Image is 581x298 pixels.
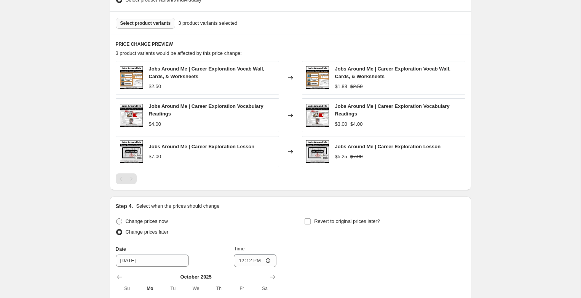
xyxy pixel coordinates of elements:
input: 12:00 [234,254,276,267]
div: $4.00 [149,120,161,128]
span: 3 product variants selected [178,19,237,27]
img: slide1_2d12df29-21fd-43c2-87fe-9e794a75e6b5_80x.png [120,140,143,163]
nav: Pagination [116,173,137,184]
h6: PRICE CHANGE PREVIEW [116,41,465,47]
button: Show previous month, September 2025 [114,272,125,282]
button: Show next month, November 2025 [267,272,278,282]
span: Change prices now [126,218,168,224]
span: Jobs Around Me | Career Exploration Vocabulary Readings [149,103,263,117]
span: Mo [142,285,158,292]
div: $7.00 [149,153,161,160]
th: Wednesday [184,282,207,295]
div: $2.50 [149,83,161,90]
span: Jobs Around Me | Career Exploration Vocab Wall, Cards, & Worksheets [149,66,265,79]
th: Thursday [207,282,230,295]
span: Date [116,246,126,252]
img: slide1_8c1bb5b5-3916-4021-ac00-384369f779a4_80x.png [120,66,143,89]
img: slide1_8c1bb5b5-3916-4021-ac00-384369f779a4_80x.png [306,66,329,89]
strike: $2.50 [350,83,363,90]
span: Select product variants [120,20,171,26]
strike: $7.00 [350,153,363,160]
p: Select when the prices should change [136,202,219,210]
strike: $4.00 [350,120,363,128]
span: Su [119,285,136,292]
span: We [187,285,204,292]
img: slide1_37a222b2-3be2-4308-9968-a1a2d953f518_80x.png [120,104,143,127]
span: Jobs Around Me | Career Exploration Lesson [149,144,255,149]
h2: Step 4. [116,202,133,210]
button: Select product variants [116,18,176,29]
span: Jobs Around Me | Career Exploration Vocabulary Readings [335,103,450,117]
div: $1.88 [335,83,348,90]
span: Change prices later [126,229,169,235]
span: Th [211,285,227,292]
span: Fr [233,285,250,292]
span: Time [234,246,244,252]
div: $5.25 [335,153,348,160]
img: slide1_37a222b2-3be2-4308-9968-a1a2d953f518_80x.png [306,104,329,127]
span: Jobs Around Me | Career Exploration Vocab Wall, Cards, & Worksheets [335,66,451,79]
th: Saturday [253,282,276,295]
div: $3.00 [335,120,348,128]
span: 3 product variants would be affected by this price change: [116,50,242,56]
th: Monday [139,282,161,295]
th: Friday [230,282,253,295]
input: 10/6/2025 [116,255,189,267]
span: Jobs Around Me | Career Exploration Lesson [335,144,441,149]
img: slide1_2d12df29-21fd-43c2-87fe-9e794a75e6b5_80x.png [306,140,329,163]
th: Sunday [116,282,139,295]
span: Revert to original prices later? [314,218,380,224]
span: Sa [256,285,273,292]
th: Tuesday [161,282,184,295]
span: Tu [164,285,181,292]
